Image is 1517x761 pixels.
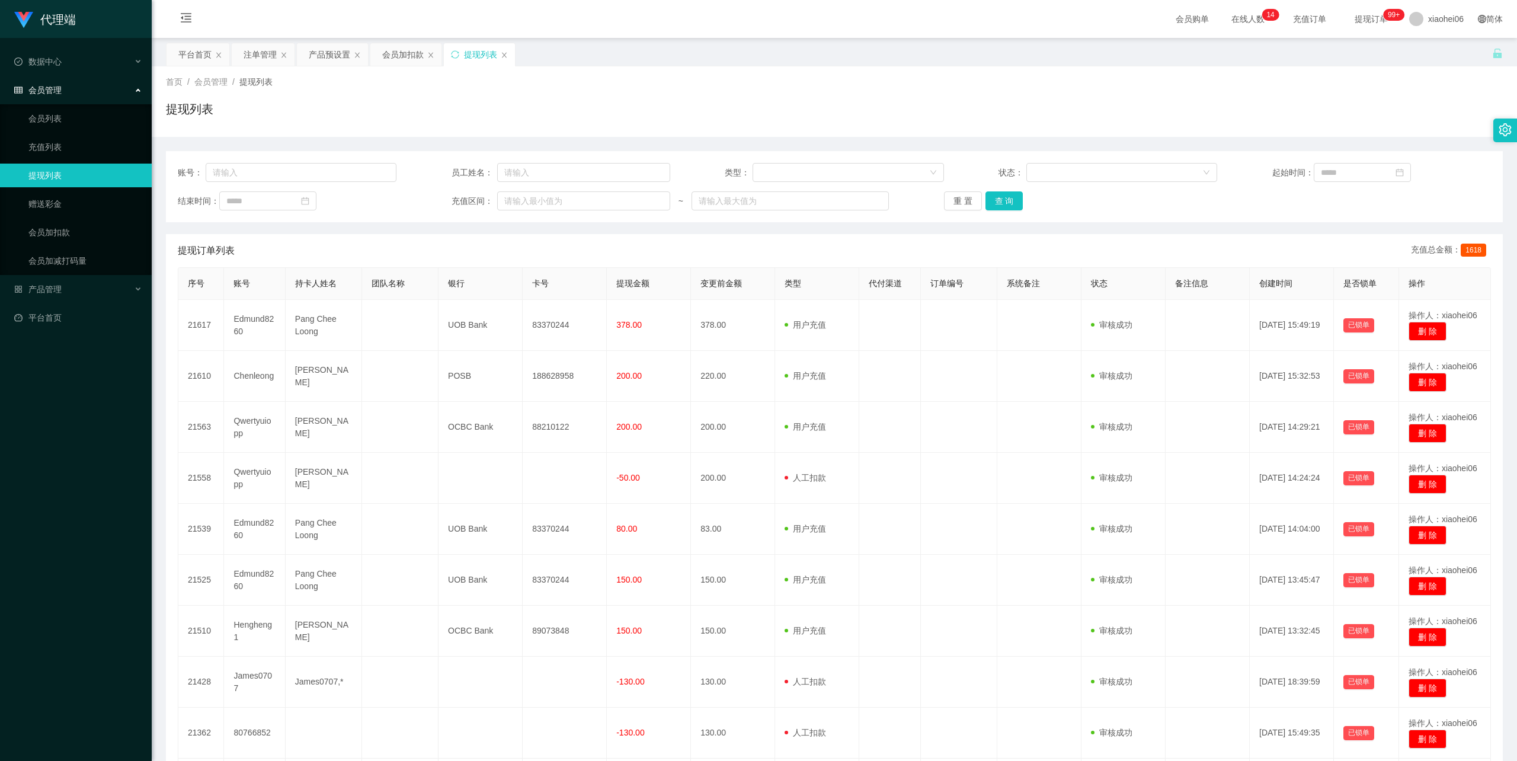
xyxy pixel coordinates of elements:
[1409,463,1477,473] span: 操作人：xiaohei06
[439,402,523,453] td: OCBC Bank
[785,473,826,482] span: 人工扣款
[691,402,775,453] td: 200.00
[1091,626,1132,635] span: 审核成功
[286,402,362,453] td: [PERSON_NAME]
[1343,522,1374,536] button: 已锁单
[1343,573,1374,587] button: 已锁单
[188,279,204,288] span: 序号
[1409,514,1477,524] span: 操作人：xiaohei06
[439,351,523,402] td: POSB
[452,195,498,207] span: 充值区间：
[1411,244,1491,258] div: 充值总金额：
[309,43,350,66] div: 产品预设置
[448,279,465,288] span: 银行
[785,422,826,431] span: 用户充值
[1091,575,1132,584] span: 审核成功
[178,504,224,555] td: 21539
[785,626,826,635] span: 用户充值
[1409,362,1477,371] span: 操作人：xiaohei06
[244,43,277,66] div: 注单管理
[354,52,361,59] i: 图标: close
[14,57,23,66] i: 图标: check-circle-o
[286,504,362,555] td: Pang Chee Loong
[523,504,607,555] td: 83370244
[616,728,644,737] span: -130.00
[1007,279,1040,288] span: 系统备注
[691,606,775,657] td: 150.00
[194,77,228,87] span: 会员管理
[1250,351,1334,402] td: [DATE] 15:32:53
[691,453,775,504] td: 200.00
[1250,657,1334,708] td: [DATE] 18:39:59
[944,191,982,210] button: 重 置
[166,1,206,39] i: 图标: menu-fold
[14,86,23,94] i: 图标: table
[1091,279,1108,288] span: 状态
[785,677,826,686] span: 人工扣款
[1396,168,1404,177] i: 图标: calendar
[985,191,1023,210] button: 查 询
[523,402,607,453] td: 88210122
[224,555,285,606] td: Edmund8260
[224,708,285,759] td: 80766852
[224,657,285,708] td: James0707
[1203,169,1210,177] i: 图标: down
[1262,9,1279,21] sup: 14
[1409,279,1425,288] span: 操作
[930,279,964,288] span: 订单编号
[14,12,33,28] img: logo.9652507e.png
[14,14,76,24] a: 代理端
[1409,628,1446,647] button: 删 除
[523,606,607,657] td: 89073848
[785,728,826,737] span: 人工扣款
[616,473,640,482] span: -50.00
[451,50,459,59] i: 图标: sync
[1343,318,1374,332] button: 已锁单
[178,43,212,66] div: 平台首页
[224,453,285,504] td: Qwertyuiopp
[1409,311,1477,320] span: 操作人：xiaohei06
[1343,675,1374,689] button: 已锁单
[1343,420,1374,434] button: 已锁单
[1250,504,1334,555] td: [DATE] 14:04:00
[1287,15,1332,23] span: 充值订单
[523,300,607,351] td: 83370244
[439,300,523,351] td: UOB Bank
[1259,279,1292,288] span: 创建时间
[1091,728,1132,737] span: 审核成功
[1343,279,1377,288] span: 是否锁单
[178,708,224,759] td: 21362
[523,555,607,606] td: 83370244
[1409,424,1446,443] button: 删 除
[616,371,642,380] span: 200.00
[178,351,224,402] td: 21610
[692,191,889,210] input: 请输入最大值为
[869,279,902,288] span: 代付渠道
[1091,524,1132,533] span: 审核成功
[1250,708,1334,759] td: [DATE] 15:49:35
[1409,616,1477,626] span: 操作人：xiaohei06
[1461,244,1486,257] span: 1618
[1409,526,1446,545] button: 删 除
[691,504,775,555] td: 83.00
[1250,300,1334,351] td: [DATE] 15:49:19
[1478,15,1486,23] i: 图标: global
[280,52,287,59] i: 图标: close
[40,1,76,39] h1: 代理端
[523,351,607,402] td: 188628958
[178,606,224,657] td: 21510
[224,606,285,657] td: Hengheng1
[1091,473,1132,482] span: 审核成功
[691,300,775,351] td: 378.00
[691,708,775,759] td: 130.00
[286,555,362,606] td: Pang Chee Loong
[1343,471,1374,485] button: 已锁单
[785,279,801,288] span: 类型
[372,279,405,288] span: 团队名称
[286,606,362,657] td: [PERSON_NAME]
[725,167,753,179] span: 类型：
[166,77,183,87] span: 首页
[178,453,224,504] td: 21558
[1409,718,1477,728] span: 操作人：xiaohei06
[785,524,826,533] span: 用户充值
